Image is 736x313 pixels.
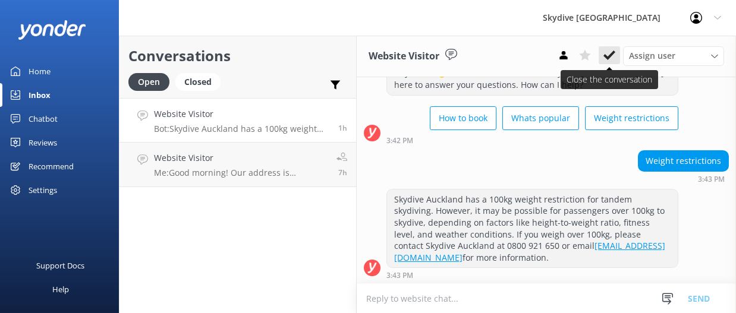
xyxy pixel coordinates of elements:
[154,124,329,134] p: Bot: Skydive Auckland has a 100kg weight restriction for tandem skydiving. However, it may be pos...
[585,106,678,130] button: Weight restrictions
[128,73,169,91] div: Open
[29,59,51,83] div: Home
[386,136,678,144] div: Aug 24 2025 03:42pm (UTC +12:00) Pacific/Auckland
[430,106,496,130] button: How to book
[639,151,728,171] div: Weight restrictions
[386,271,678,279] div: Aug 24 2025 03:43pm (UTC +12:00) Pacific/Auckland
[338,167,347,178] span: Aug 24 2025 09:20am (UTC +12:00) Pacific/Auckland
[128,75,175,88] a: Open
[386,137,413,144] strong: 3:42 PM
[119,98,356,143] a: Website VisitorBot:Skydive Auckland has a 100kg weight restriction for tandem skydiving. However,...
[369,49,439,64] h3: Website Visitor
[29,131,57,154] div: Reviews
[386,272,413,279] strong: 3:43 PM
[638,175,729,183] div: Aug 24 2025 03:43pm (UTC +12:00) Pacific/Auckland
[387,63,678,94] div: Hey there 👋 I'm a virtual assistant for Skydive [GEOGRAPHIC_DATA], here to answer your questions....
[29,107,58,131] div: Chatbot
[128,45,347,67] h2: Conversations
[52,277,69,301] div: Help
[29,154,74,178] div: Recommend
[338,123,347,133] span: Aug 24 2025 03:43pm (UTC +12:00) Pacific/Auckland
[623,46,724,65] div: Assign User
[394,240,665,263] a: [EMAIL_ADDRESS][DOMAIN_NAME]
[154,108,329,121] h4: Website Visitor
[698,176,725,183] strong: 3:43 PM
[29,83,51,107] div: Inbox
[154,167,328,178] p: Me: Good morning! Our address is [STREET_ADDRESS]. You can book your skydive at this link: [URL][...
[175,73,221,91] div: Closed
[175,75,227,88] a: Closed
[387,189,678,268] div: Skydive Auckland has a 100kg weight restriction for tandem skydiving. However, it may be possible...
[502,106,579,130] button: Whats popular
[29,178,57,202] div: Settings
[154,151,328,165] h4: Website Visitor
[18,20,86,40] img: yonder-white-logo.png
[119,143,356,187] a: Website VisitorMe:Good morning! Our address is [STREET_ADDRESS]. You can book your skydive at thi...
[629,49,675,62] span: Assign user
[37,254,85,277] div: Support Docs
